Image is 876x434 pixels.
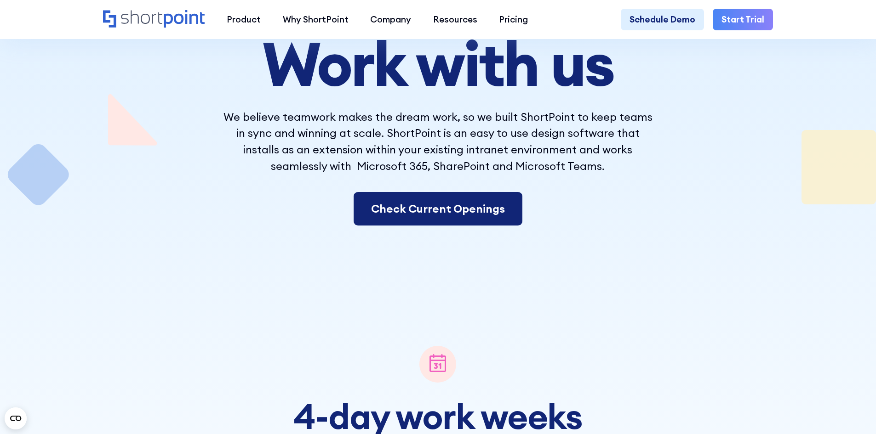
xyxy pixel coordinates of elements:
[359,9,422,31] a: Company
[370,13,411,26] div: Company
[272,9,360,31] a: Why ShortPoint
[219,37,657,91] h2: Work with us
[830,390,876,434] iframe: Chat Widget
[227,13,261,26] div: Product
[713,9,773,31] a: Start Trial
[488,9,539,31] a: Pricing
[422,9,488,31] a: Resources
[354,192,522,226] a: Check Current Openings
[499,13,528,26] div: Pricing
[5,407,27,429] button: Open CMP widget
[621,9,704,31] a: Schedule Demo
[216,9,272,31] a: Product
[219,109,657,175] p: We believe teamwork makes the dream work, so we built ShortPoint to keep teams in sync and winnin...
[433,13,477,26] div: Resources
[103,10,205,29] a: Home
[283,13,349,26] div: Why ShortPoint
